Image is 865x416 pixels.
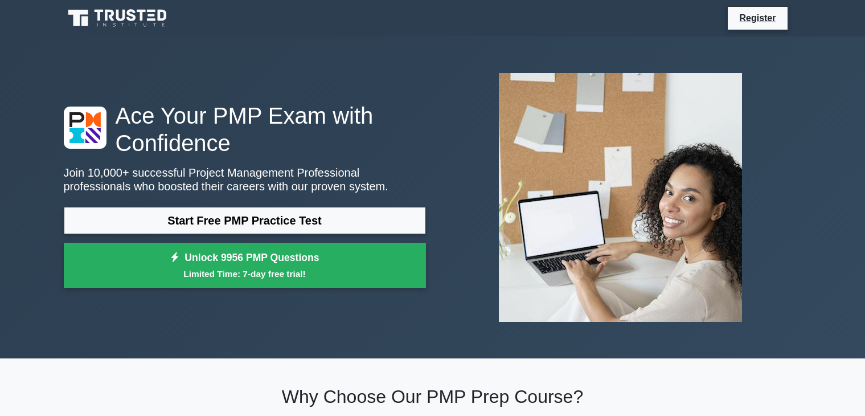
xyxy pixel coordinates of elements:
[64,102,426,157] h1: Ace Your PMP Exam with Confidence
[732,11,782,25] a: Register
[64,207,426,234] a: Start Free PMP Practice Test
[64,243,426,288] a: Unlock 9956 PMP QuestionsLimited Time: 7-day free trial!
[64,386,802,407] h2: Why Choose Our PMP Prep Course?
[64,166,426,193] p: Join 10,000+ successful Project Management Professional professionals who boosted their careers w...
[78,267,412,280] small: Limited Time: 7-day free trial!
